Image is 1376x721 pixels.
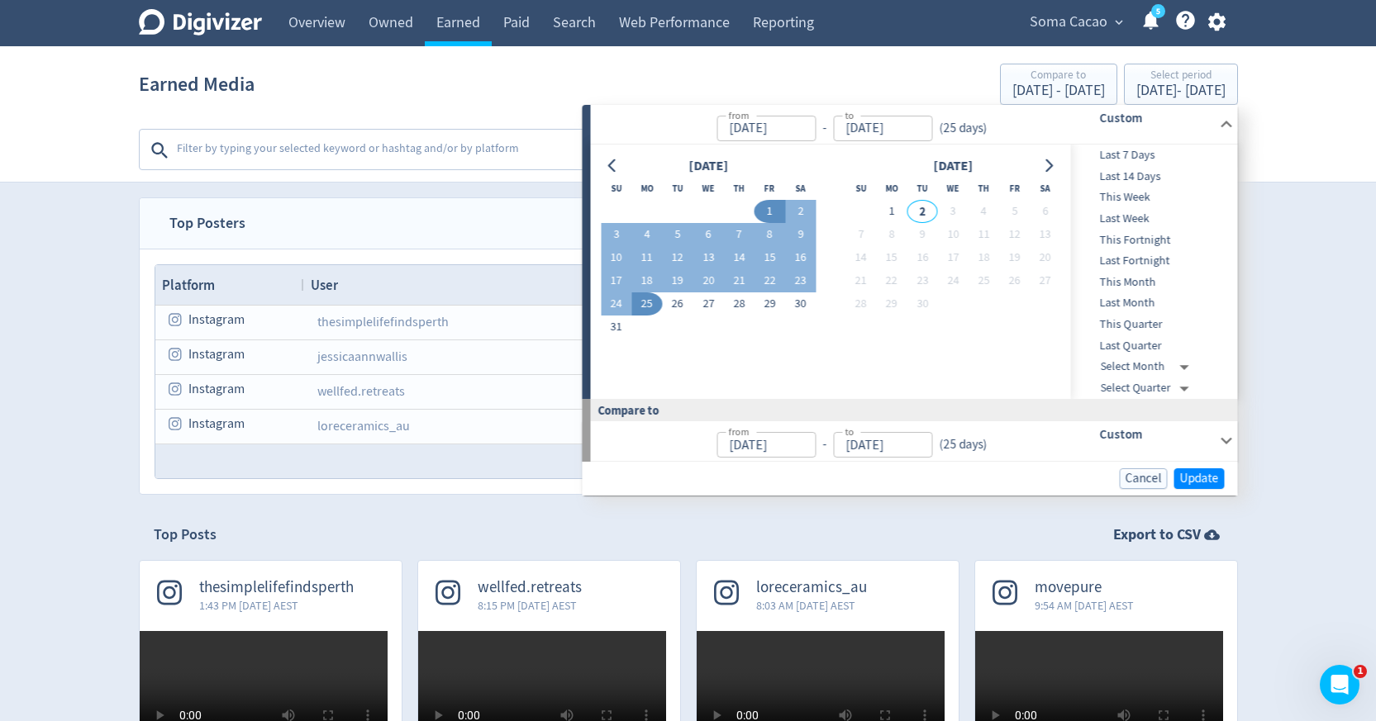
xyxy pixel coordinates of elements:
span: Last Fortnight [1071,252,1235,270]
div: Last Quarter [1071,335,1235,357]
button: Update [1174,468,1225,489]
th: Wednesday [938,177,969,200]
div: This Month [1071,272,1235,293]
button: 10 [601,246,631,269]
th: Tuesday [907,177,938,200]
button: 19 [662,269,693,292]
label: to [845,108,854,122]
button: 21 [724,269,755,292]
button: 8 [755,223,785,246]
th: Monday [631,177,662,200]
button: 17 [938,246,969,269]
svg: instagram [169,416,183,431]
button: 4 [631,223,662,246]
div: Last Month [1071,292,1235,314]
h2: Top Posts [154,524,217,545]
strong: Export to CSV [1113,524,1201,545]
button: 26 [662,292,693,315]
button: 23 [785,269,816,292]
div: Last 14 Days [1071,166,1235,187]
span: Last Week [1071,210,1235,228]
button: 15 [876,246,907,269]
button: 5 [662,223,693,246]
button: 6 [693,223,724,246]
a: wellfed.retreats [317,383,405,400]
div: [DATE] [928,155,978,178]
button: 19 [999,246,1030,269]
span: 1:43 PM [DATE] AEST [199,597,354,614]
label: from [728,108,749,122]
span: Instagram [188,408,245,440]
button: 16 [907,246,938,269]
button: 23 [907,269,938,292]
th: Saturday [785,177,816,200]
span: This Quarter [1071,315,1235,334]
button: 14 [845,246,876,269]
button: 27 [693,292,724,315]
div: Compare to [1012,69,1105,83]
span: This Month [1071,273,1235,292]
svg: instagram [169,347,183,362]
span: 8:03 AM [DATE] AEST [756,597,867,614]
button: 29 [755,292,785,315]
button: 9 [785,223,816,246]
button: 3 [601,223,631,246]
button: 17 [601,269,631,292]
span: This Fortnight [1071,231,1235,249]
div: - [816,119,833,138]
div: from-to(25 days)Custom [591,105,1238,145]
a: thesimplelifefindsperth [317,314,449,330]
button: 6 [1030,200,1060,223]
div: from-to(25 days)Custom [591,421,1238,461]
th: Sunday [845,177,876,200]
div: Last 7 Days [1071,145,1235,166]
span: Last Month [1071,294,1235,312]
text: 5 [1155,6,1159,17]
h1: Earned Media [139,58,255,111]
button: 22 [876,269,907,292]
svg: instagram [169,382,183,396]
div: Select Month [1101,356,1196,377]
button: 1 [755,200,785,223]
button: 3 [938,200,969,223]
th: Wednesday [693,177,724,200]
div: This Quarter [1071,314,1235,335]
div: ( 25 days ) [932,435,987,454]
span: This Week [1071,188,1235,206]
button: 28 [724,292,755,315]
button: 30 [907,292,938,315]
span: Last Quarter [1071,337,1235,355]
th: Tuesday [662,177,693,200]
span: wellfed.retreats [478,578,582,597]
span: loreceramics_au [756,578,867,597]
button: Cancel [1120,468,1168,489]
button: Go to previous month [601,154,625,178]
span: Soma Cacao [1030,9,1107,36]
span: Last 14 Days [1071,168,1235,186]
th: Sunday [601,177,631,200]
button: 12 [999,223,1030,246]
button: 2 [785,200,816,223]
div: Last Fortnight [1071,250,1235,272]
button: 29 [876,292,907,315]
button: 24 [938,269,969,292]
span: Update [1180,472,1219,485]
div: [DATE] [683,155,733,178]
div: from-to(25 days)Custom [591,145,1238,399]
button: 30 [785,292,816,315]
span: Instagram [188,304,245,336]
button: 5 [999,200,1030,223]
button: 11 [631,246,662,269]
th: Monday [876,177,907,200]
button: 22 [755,269,785,292]
button: 15 [755,246,785,269]
span: Cancel [1126,472,1162,485]
div: [DATE] - [DATE] [1136,83,1226,98]
a: loreceramics_au [317,418,410,434]
h6: Custom [1099,108,1212,128]
h6: Custom [1099,425,1212,444]
span: movepure [1035,578,1134,597]
button: Soma Cacao [1024,9,1127,36]
iframe: Intercom live chat [1320,665,1359,704]
span: 8:15 PM [DATE] AEST [478,597,582,614]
